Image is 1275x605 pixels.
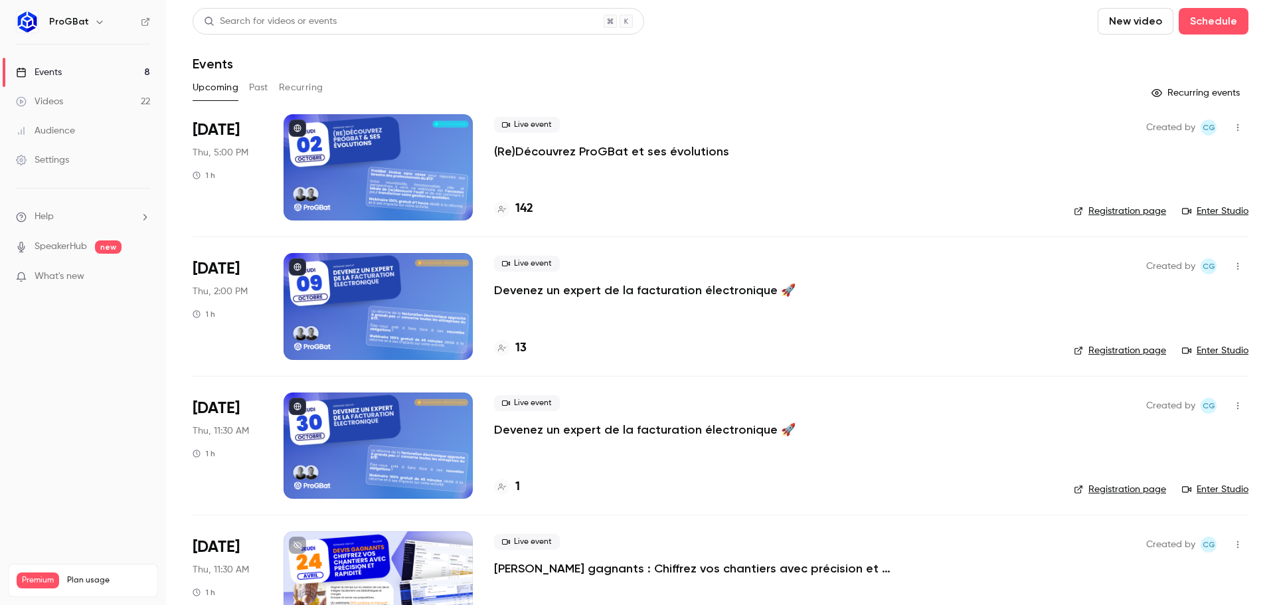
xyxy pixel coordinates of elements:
[193,114,262,220] div: Oct 2 Thu, 5:00 PM (Europe/Paris)
[193,170,215,181] div: 1 h
[193,537,240,558] span: [DATE]
[494,200,533,218] a: 142
[35,270,84,284] span: What's new
[193,146,248,159] span: Thu, 5:00 PM
[279,77,323,98] button: Recurring
[193,309,215,319] div: 1 h
[494,534,560,550] span: Live event
[193,563,249,576] span: Thu, 11:30 AM
[16,210,150,224] li: help-dropdown-opener
[515,200,533,218] h4: 142
[67,575,149,586] span: Plan usage
[134,271,150,283] iframe: Noticeable Trigger
[16,95,63,108] div: Videos
[1201,398,1217,414] span: Charles Gallard
[193,253,262,359] div: Oct 9 Thu, 2:00 PM (Europe/Paris)
[193,448,215,459] div: 1 h
[16,153,69,167] div: Settings
[1201,258,1217,274] span: Charles Gallard
[16,66,62,79] div: Events
[249,77,268,98] button: Past
[193,285,248,298] span: Thu, 2:00 PM
[1203,258,1215,274] span: CG
[1074,483,1166,496] a: Registration page
[193,56,233,72] h1: Events
[193,120,240,141] span: [DATE]
[1201,537,1217,553] span: Charles Gallard
[1203,120,1215,135] span: CG
[1203,537,1215,553] span: CG
[494,143,729,159] a: (Re)Découvrez ProGBat et ses évolutions
[49,15,89,29] h6: ProGBat
[494,395,560,411] span: Live event
[1203,398,1215,414] span: CG
[193,258,240,280] span: [DATE]
[16,124,75,137] div: Audience
[494,478,520,496] a: 1
[515,478,520,496] h4: 1
[494,561,892,576] a: [PERSON_NAME] gagnants : Chiffrez vos chantiers avec précision et rapidité
[1182,483,1248,496] a: Enter Studio
[193,424,249,438] span: Thu, 11:30 AM
[494,422,796,438] a: Devenez un expert de la facturation électronique 🚀
[1179,8,1248,35] button: Schedule
[494,339,527,357] a: 13
[1201,120,1217,135] span: Charles Gallard
[515,339,527,357] h4: 13
[17,11,38,33] img: ProGBat
[193,392,262,499] div: Oct 30 Thu, 11:30 AM (Europe/Paris)
[95,240,122,254] span: new
[1074,344,1166,357] a: Registration page
[193,398,240,419] span: [DATE]
[1146,82,1248,104] button: Recurring events
[494,256,560,272] span: Live event
[35,210,54,224] span: Help
[193,587,215,598] div: 1 h
[1182,344,1248,357] a: Enter Studio
[1146,258,1195,274] span: Created by
[204,15,337,29] div: Search for videos or events
[1146,537,1195,553] span: Created by
[1146,398,1195,414] span: Created by
[494,117,560,133] span: Live event
[1182,205,1248,218] a: Enter Studio
[494,282,796,298] a: Devenez un expert de la facturation électronique 🚀
[35,240,87,254] a: SpeakerHub
[1074,205,1166,218] a: Registration page
[1098,8,1173,35] button: New video
[193,77,238,98] button: Upcoming
[17,572,59,588] span: Premium
[1146,120,1195,135] span: Created by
